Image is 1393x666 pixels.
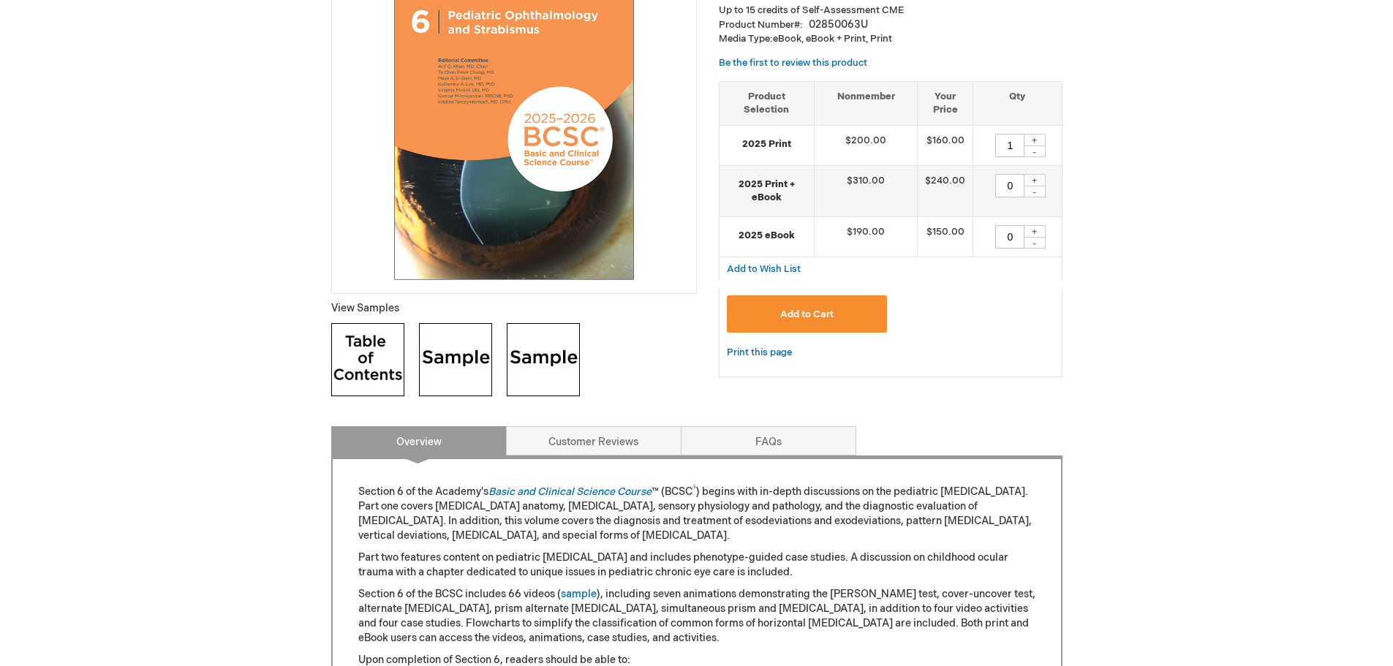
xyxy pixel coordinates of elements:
[814,125,918,165] td: $200.00
[331,426,507,455] a: Overview
[719,32,1062,46] p: eBook, eBook + Print, Print
[720,81,815,125] th: Product Selection
[719,4,1062,18] li: Up to 15 credits of Self-Assessment CME
[507,323,580,396] img: Click to view
[1024,134,1046,146] div: +
[331,301,697,316] p: View Samples
[727,262,801,275] a: Add to Wish List
[995,225,1024,249] input: Qty
[1024,145,1046,157] div: -
[506,426,682,455] a: Customer Reviews
[331,323,404,396] img: Click to view
[995,174,1024,197] input: Qty
[814,216,918,257] td: $190.00
[814,165,918,216] td: $310.00
[681,426,856,455] a: FAQs
[995,134,1024,157] input: Qty
[918,216,973,257] td: $150.00
[719,57,867,69] a: Be the first to review this product
[358,550,1035,580] p: Part two features content on pediatric [MEDICAL_DATA] and includes phenotype-guided case studies....
[809,18,868,32] div: 02850063U
[719,19,803,31] strong: Product Number
[358,485,1035,543] p: Section 6 of the Academy's ™ (BCSC ) begins with in-depth discussions on the pediatric [MEDICAL_D...
[727,295,888,333] button: Add to Cart
[780,309,834,320] span: Add to Cart
[1024,186,1046,197] div: -
[727,229,807,243] strong: 2025 eBook
[727,178,807,205] strong: 2025 Print + eBook
[1024,225,1046,238] div: +
[692,485,696,493] sup: ®
[561,588,597,600] a: sample
[419,323,492,396] img: Click to view
[727,137,807,151] strong: 2025 Print
[719,33,773,45] strong: Media Type:
[1024,237,1046,249] div: -
[918,125,973,165] td: $160.00
[358,587,1035,646] p: Section 6 of the BCSC includes 66 videos ( ), including seven animations demonstrating the [PERSO...
[488,485,652,498] a: Basic and Clinical Science Course
[918,165,973,216] td: $240.00
[973,81,1062,125] th: Qty
[727,344,792,362] a: Print this page
[1024,174,1046,186] div: +
[918,81,973,125] th: Your Price
[814,81,918,125] th: Nonmember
